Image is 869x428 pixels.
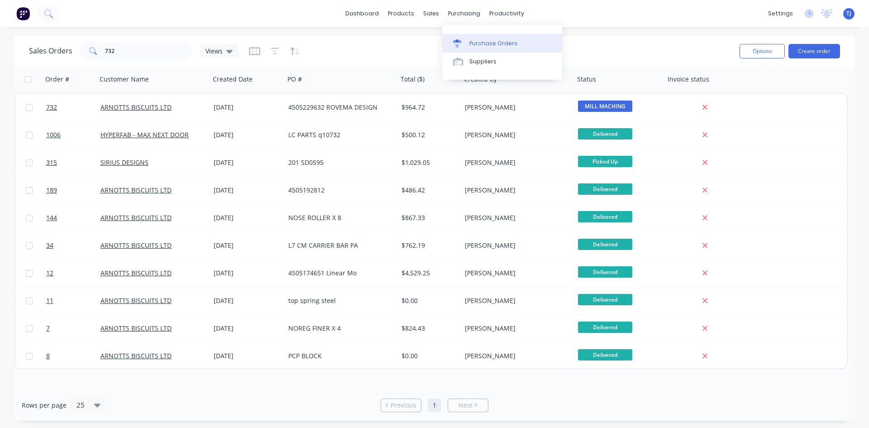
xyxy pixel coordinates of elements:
a: ARNOTTS BISCUITS LTD [100,269,172,277]
div: $0.00 [401,351,455,361]
div: 4505174651 Linear Mo [288,269,389,278]
div: top spring steel [288,296,389,305]
span: 34 [46,241,53,250]
div: [DATE] [214,324,281,333]
div: sales [419,7,444,20]
div: $0.00 [401,296,455,305]
div: [PERSON_NAME] [465,103,565,112]
div: [PERSON_NAME] [465,186,565,195]
a: 11 [46,287,100,314]
span: Picked Up [578,156,632,167]
div: 4505229632 ROVEMA DESIGN [288,103,389,112]
div: Created Date [213,75,253,84]
button: Options [740,44,785,58]
span: 1006 [46,130,61,139]
a: Previous page [381,401,421,410]
span: Delivered [578,183,632,195]
div: $4,529.25 [401,269,455,278]
a: 7 [46,315,100,342]
span: 8 [46,351,50,361]
span: Previous [391,401,416,410]
div: purchasing [444,7,485,20]
button: Create order [788,44,840,58]
div: $762.19 [401,241,455,250]
span: Delivered [578,266,632,278]
input: Search... [105,42,193,60]
div: [DATE] [214,296,281,305]
div: Purchase Orders [469,39,517,48]
a: 34 [46,232,100,259]
div: PO # [287,75,302,84]
div: Suppliers [469,58,497,66]
a: 12 [46,260,100,287]
a: 1006 [46,121,100,149]
a: ARNOTTS BISCUITS LTD [100,213,172,222]
ul: Pagination [377,399,492,412]
a: dashboard [341,7,383,20]
span: 732 [46,103,57,112]
div: products [383,7,419,20]
span: Delivered [578,322,632,333]
div: LC PARTS q10732 [288,130,389,139]
a: Page 1 is your current page [428,399,441,412]
div: NOSE ROLLER X 8 [288,213,389,222]
a: ARNOTTS BISCUITS LTD [100,296,172,305]
span: 7 [46,324,50,333]
a: ARNOTTS BISCUITS LTD [100,103,172,111]
div: [PERSON_NAME] [465,130,565,139]
div: Status [577,75,596,84]
a: 189 [46,177,100,204]
div: [DATE] [214,269,281,278]
div: [DATE] [214,130,281,139]
span: Rows per page [22,401,67,410]
div: [DATE] [214,103,281,112]
div: [DATE] [214,158,281,167]
a: ARNOTTS BISCUITS LTD [100,241,172,250]
div: [DATE] [214,241,281,250]
div: Order # [45,75,69,84]
div: [PERSON_NAME] [465,241,565,250]
div: $486.42 [401,186,455,195]
a: ARNOTTS BISCUITS LTD [100,351,172,360]
div: [PERSON_NAME] [465,158,565,167]
div: 201 SD0595 [288,158,389,167]
span: 315 [46,158,57,167]
span: 12 [46,269,53,278]
div: $1,029.05 [401,158,455,167]
div: [PERSON_NAME] [465,213,565,222]
a: 144 [46,204,100,231]
img: Factory [16,7,30,20]
div: Customer Name [100,75,149,84]
span: Delivered [578,239,632,250]
div: productivity [485,7,529,20]
span: MILL MACHING [578,101,632,112]
h1: Sales Orders [29,47,72,55]
a: ARNOTTS BISCUITS LTD [100,186,172,194]
div: $867.33 [401,213,455,222]
span: 11 [46,296,53,305]
span: Delivered [578,294,632,305]
div: settings [764,7,797,20]
a: ARNOTTS BISCUITS LTD [100,324,172,332]
span: 189 [46,186,57,195]
span: TJ [846,10,851,18]
a: Suppliers [442,53,562,71]
div: Invoice status [668,75,709,84]
span: Delivered [578,349,632,361]
div: NOREG FINER X 4 [288,324,389,333]
div: [DATE] [214,186,281,195]
a: Purchase Orders [442,34,562,52]
div: $964.72 [401,103,455,112]
a: 8 [46,342,100,370]
div: $824.43 [401,324,455,333]
span: 144 [46,213,57,222]
div: [PERSON_NAME] [465,324,565,333]
a: 732 [46,94,100,121]
div: L7 CM CARRIER BAR PA [288,241,389,250]
a: Next page [448,401,488,410]
a: SIRIUS DESIGNS [100,158,148,167]
div: [PERSON_NAME] [465,296,565,305]
span: Delivered [578,211,632,222]
a: 315 [46,149,100,176]
div: [DATE] [214,213,281,222]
